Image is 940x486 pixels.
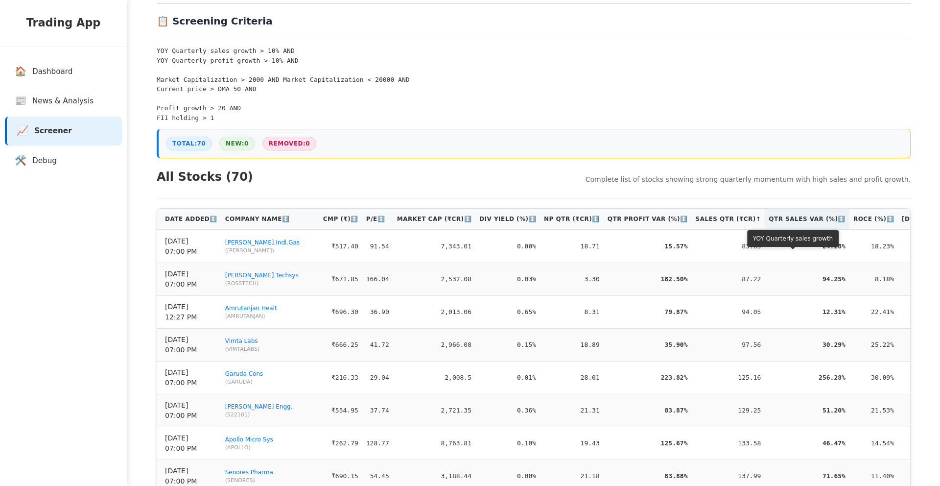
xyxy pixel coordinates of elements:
div: [DATE] [165,269,217,279]
td: 37.74 [362,394,393,427]
th: Sales Qtr (₹Cr) ↑ [692,209,765,230]
th: Company Name ↕️ [221,209,319,230]
td: 83.87% [604,394,692,427]
td: 97.56 [692,329,765,362]
span: ( 522101 ) [225,412,315,418]
td: 46.47% [765,427,849,460]
td: 125.16 [692,362,765,394]
td: 36.90 [362,296,393,329]
p: Complete list of stocks showing strong quarterly momentum with high sales and profit growth. [586,174,911,185]
span: New: 0 [219,137,255,150]
td: 51.20% [765,394,849,427]
td: 0.15% [475,329,540,362]
td: 0.01% [475,362,540,394]
span: Screener [34,125,72,137]
td: 19.43 [540,427,604,460]
td: 12.31% [765,296,849,329]
td: 41.72 [362,329,393,362]
div: [DATE] [165,236,217,246]
a: [PERSON_NAME] Engg. [225,403,293,410]
td: 0.03% [475,263,540,296]
th: CMP (₹) ↕️ [319,209,362,230]
td: 2,966.08 [393,329,475,362]
h2: Trading App [10,15,117,31]
td: 21.53% [849,394,898,427]
td: 18.71 [540,230,604,263]
a: Vimta Labs [225,338,258,344]
td: 182.50% [604,263,692,296]
td: 7,343.01 [393,230,475,263]
td: 2,013.06 [393,296,475,329]
td: 223.82% [604,362,692,394]
span: Dashboard [32,66,72,77]
span: 🛠️ [15,154,26,168]
td: 79.87% [604,296,692,329]
div: 07:00 PM [165,246,217,257]
div: 07:00 PM [165,443,217,454]
td: 2,721.35 [393,394,475,427]
a: 🏠Dashboard [5,57,122,86]
td: 91.54 [362,230,393,263]
td: 35.90% [604,329,692,362]
span: Total: 70 [166,137,212,150]
td: 15.57% [604,230,692,263]
td: 256.28% [765,362,849,394]
span: ( GARUDA ) [225,379,315,385]
td: 8.31 [540,296,604,329]
span: Debug [32,155,57,167]
span: ( VIMTALABS ) [225,346,315,352]
td: ₹666.25 [319,329,362,362]
td: ₹554.95 [319,394,362,427]
td: ₹517.40 [319,230,362,263]
td: 128.77 [362,427,393,460]
h2: All Stocks ( 70 ) [157,168,253,186]
td: 25.22% [849,329,898,362]
td: 24.28% [765,230,849,263]
span: News & Analysis [32,96,94,107]
td: 166.04 [362,263,393,296]
td: 8,763.81 [393,427,475,460]
td: 22.41% [849,296,898,329]
th: P/E ↕️ [362,209,393,230]
a: 📈Screener [5,117,122,146]
div: [DATE] [165,302,217,312]
span: ( ROSSTECH ) [225,280,315,287]
td: 8.18% [849,263,898,296]
td: 94.05 [692,296,765,329]
td: 2,008.5 [393,362,475,394]
div: 07:00 PM [165,279,217,290]
td: 14.54% [849,427,898,460]
th: NP Qtr (₹Cr) ↕️ [540,209,604,230]
td: 129.25 [692,394,765,427]
td: 21.31 [540,394,604,427]
a: 📰News & Analysis [5,87,122,116]
td: 83.63 [692,230,765,263]
td: ₹262.79 [319,427,362,460]
td: 3.30 [540,263,604,296]
span: 📰 [15,94,26,108]
td: 30.29% [765,329,849,362]
h3: 📋 Screening Criteria [157,14,273,28]
td: 29.04 [362,362,393,394]
td: 133.58 [692,427,765,460]
div: 12:27 PM [165,312,217,322]
td: ₹671.85 [319,263,362,296]
td: 94.25% [765,263,849,296]
td: ₹696.30 [319,296,362,329]
th: Qtr Profit Var (%) ↕️ [604,209,692,230]
div: 07:00 PM [165,378,217,388]
th: Div Yield (%) ↕️ [475,209,540,230]
th: Market Cap (₹Cr) ↕️ [393,209,475,230]
td: 0.36% [475,394,540,427]
pre: YOY Quarterly sales growth > 10% AND YOY Quarterly profit growth > 10% AND Market Capitalization ... [157,46,911,122]
a: 🛠️Debug [5,146,122,175]
span: 📈 [17,124,28,138]
td: 18.23% [849,230,898,263]
td: ₹216.33 [319,362,362,394]
td: 0.65% [475,296,540,329]
td: 0.00% [475,230,540,263]
td: 125.67% [604,427,692,460]
div: 07:00 PM [165,345,217,355]
a: Garuda Cons [225,370,263,377]
td: 18.89 [540,329,604,362]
